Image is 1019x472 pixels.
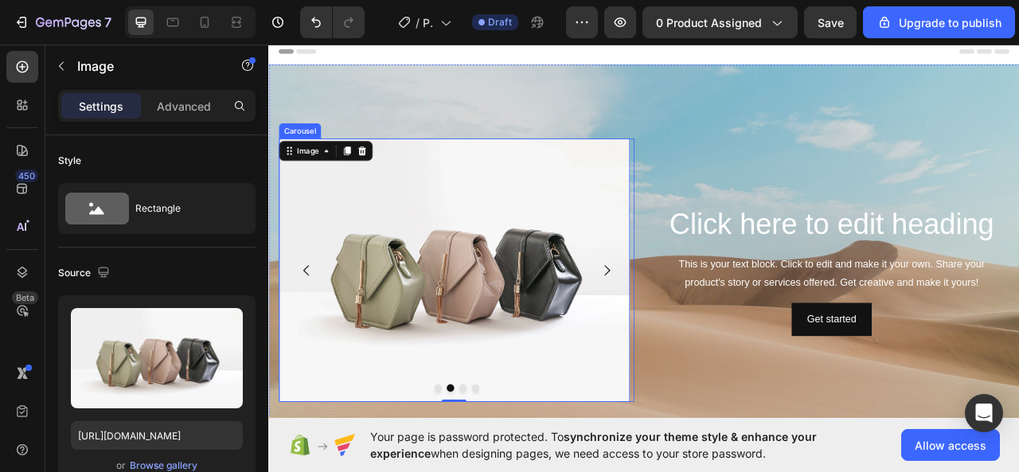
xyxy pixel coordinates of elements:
button: 0 product assigned [642,6,798,38]
iframe: Design area [268,39,1019,424]
img: image_demo.jpg [13,127,459,461]
p: Settings [79,98,123,115]
button: Carousel Next Arrow [408,272,452,317]
div: Undo/Redo [300,6,365,38]
span: Allow access [915,437,986,454]
p: 7 [104,13,111,32]
div: This is your text block. Click to edit and make it your own. Share your product's story or servic... [490,274,943,323]
span: Product Page - [DATE] 13:14:04 [423,14,434,31]
div: Source [58,263,113,284]
button: Dot [226,439,236,449]
div: Beta [12,291,38,304]
button: Get started [666,336,767,378]
div: Upgrade to publish [876,14,1001,31]
div: Rectangle [135,190,232,227]
button: Save [804,6,857,38]
p: Image [77,57,213,76]
button: Dot [242,439,252,449]
button: Upgrade to publish [863,6,1015,38]
h2: Click here to edit heading [490,211,943,262]
div: Style [58,154,81,168]
div: Open Intercom Messenger [965,394,1003,432]
div: Image [33,135,67,150]
span: Your page is password protected. To when designing pages, we need access to your store password. [370,428,879,462]
button: Dot [210,439,220,449]
button: 7 [6,6,119,38]
button: Carousel Back Arrow [25,272,70,317]
div: 450 [15,170,38,182]
p: Advanced [157,98,211,115]
span: Draft [488,15,512,29]
img: preview-image [71,308,243,408]
div: Carousel [16,110,63,124]
span: Save [818,16,844,29]
input: https://example.com/image.jpg [71,421,243,450]
span: / [416,14,420,31]
div: Get started [685,345,748,369]
button: Dot [258,439,267,449]
span: synchronize your theme style & enhance your experience [370,430,817,460]
button: Allow access [901,429,1000,461]
span: 0 product assigned [656,14,762,31]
